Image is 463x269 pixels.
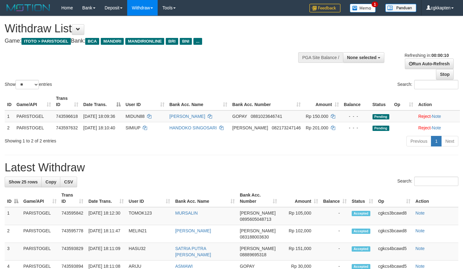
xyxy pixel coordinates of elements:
a: CSV [60,177,77,187]
img: MOTION_logo.png [5,3,52,12]
span: CSV [64,179,73,184]
span: Accepted [352,211,370,216]
span: MANDIRI [101,38,124,45]
span: Pending [373,114,389,119]
th: ID [5,93,14,110]
span: GOPAY [232,114,247,119]
th: Amount: activate to sort column ascending [303,93,341,110]
span: ITOTO > PARISTOGEL [21,38,71,45]
a: [PERSON_NAME] [169,114,205,119]
th: Bank Acc. Number: activate to sort column ascending [230,93,303,110]
th: Bank Acc. Number: activate to sort column ascending [237,189,279,207]
label: Search: [397,80,458,89]
td: Rp 151,000 [280,243,321,261]
td: cgkcs3bcawd8 [376,225,413,243]
span: SIMIUP [126,125,141,130]
th: Status: activate to sort column ascending [349,189,376,207]
th: Amount: activate to sort column ascending [280,189,321,207]
h1: Latest Withdraw [5,161,458,174]
img: panduan.png [385,4,416,12]
th: Date Trans.: activate to sort column descending [81,93,123,110]
span: Accepted [352,229,370,234]
span: 743596618 [56,114,78,119]
td: PARISTOGEL [21,207,59,225]
th: Trans ID: activate to sort column ascending [53,93,81,110]
span: [DATE] 18:10:40 [83,125,115,130]
td: PARISTOGEL [21,225,59,243]
a: Run Auto-Refresh [405,58,454,69]
input: Search: [414,80,458,89]
span: 1 [372,2,378,7]
span: 743597632 [56,125,78,130]
a: Copy [41,177,60,187]
td: 743595778 [59,225,86,243]
th: Bank Acc. Name: activate to sort column ascending [173,189,237,207]
select: Showentries [16,80,39,89]
span: Pending [373,126,389,131]
a: Note [415,211,425,216]
img: Feedback.jpg [309,4,340,12]
span: Copy 0881023646741 to clipboard [251,114,282,119]
td: PARISTOGEL [14,122,53,133]
td: 743593829 [59,243,86,261]
td: PARISTOGEL [14,110,53,122]
span: MANDIRIONLINE [125,38,164,45]
span: Copy 08889695318 to clipboard [240,252,266,257]
td: [DATE] 18:12:30 [86,207,126,225]
td: cgkcs3bcawd8 [376,207,413,225]
td: 1 [5,207,21,225]
h4: Game: Bank: [5,38,303,44]
span: BNI [180,38,192,45]
input: Search: [414,177,458,186]
span: BRI [166,38,178,45]
th: Trans ID: activate to sort column ascending [59,189,86,207]
div: - - - [344,113,368,119]
a: Note [415,264,425,269]
span: Refreshing in: [405,53,449,58]
th: Action [416,93,460,110]
span: [PERSON_NAME] [240,211,275,216]
a: Note [432,114,441,119]
td: 2 [5,225,21,243]
th: User ID: activate to sort column ascending [123,93,167,110]
a: Previous [406,136,431,146]
th: Game/API: activate to sort column ascending [21,189,59,207]
span: MIDUN88 [126,114,145,119]
span: Copy [45,179,56,184]
span: BCA [85,38,99,45]
td: - [321,207,349,225]
th: Action [413,189,458,207]
strong: 00:00:10 [431,53,449,58]
a: Next [441,136,458,146]
a: Reject [418,125,431,130]
th: Date Trans.: activate to sort column ascending [86,189,126,207]
td: PARISTOGEL [21,243,59,261]
td: [DATE] 18:11:09 [86,243,126,261]
td: MELIN21 [126,225,173,243]
th: ID: activate to sort column descending [5,189,21,207]
label: Search: [397,177,458,186]
span: Show 25 rows [9,179,38,184]
td: 3 [5,243,21,261]
img: Button%20Memo.svg [350,4,376,12]
th: Balance [341,93,370,110]
th: Game/API: activate to sort column ascending [14,93,53,110]
th: Op: activate to sort column ascending [376,189,413,207]
span: Rp 150.000 [306,114,328,119]
h1: Withdraw List [5,22,303,35]
th: Op: activate to sort column ascending [392,93,416,110]
a: Note [415,246,425,251]
span: Copy 0895605048713 to clipboard [240,217,271,222]
th: Balance: activate to sort column ascending [321,189,349,207]
td: cgkcs4bcawd5 [376,243,413,261]
td: HASU32 [126,243,173,261]
th: Status [370,93,392,110]
label: Show entries [5,80,52,89]
a: 1 [431,136,442,146]
td: - [321,243,349,261]
td: 1 [5,110,14,122]
span: [DATE] 18:09:36 [83,114,115,119]
a: Show 25 rows [5,177,42,187]
a: HANDOKO SINGOSARI [169,125,217,130]
div: PGA Site Balance / [298,52,343,63]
